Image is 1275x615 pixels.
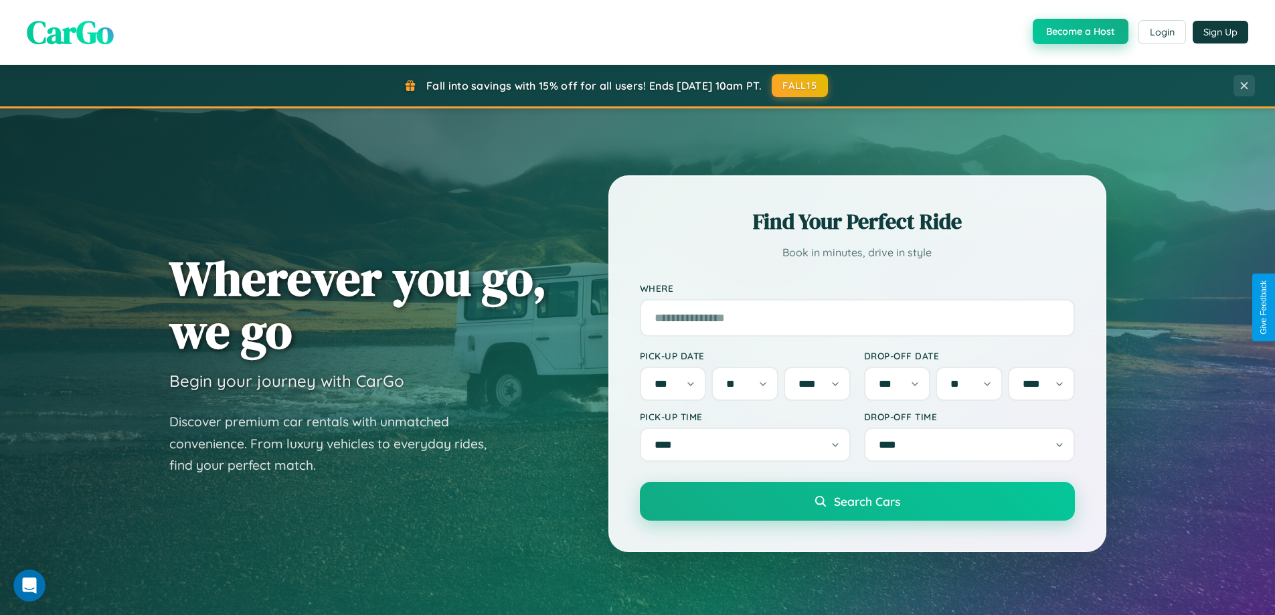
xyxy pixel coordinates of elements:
button: Sign Up [1193,21,1248,43]
button: Login [1138,20,1186,44]
button: FALL15 [772,74,828,97]
div: Give Feedback [1259,280,1268,335]
button: Become a Host [1033,19,1128,44]
label: Drop-off Time [864,411,1075,422]
iframe: Intercom live chat [13,569,46,602]
p: Book in minutes, drive in style [640,243,1075,262]
span: Fall into savings with 15% off for all users! Ends [DATE] 10am PT. [426,79,762,92]
label: Where [640,282,1075,294]
h2: Find Your Perfect Ride [640,207,1075,236]
span: Search Cars [834,494,900,509]
p: Discover premium car rentals with unmatched convenience. From luxury vehicles to everyday rides, ... [169,411,504,476]
h3: Begin your journey with CarGo [169,371,404,391]
button: Search Cars [640,482,1075,521]
label: Pick-up Time [640,411,851,422]
h1: Wherever you go, we go [169,252,547,357]
label: Drop-off Date [864,350,1075,361]
label: Pick-up Date [640,350,851,361]
span: CarGo [27,10,114,54]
